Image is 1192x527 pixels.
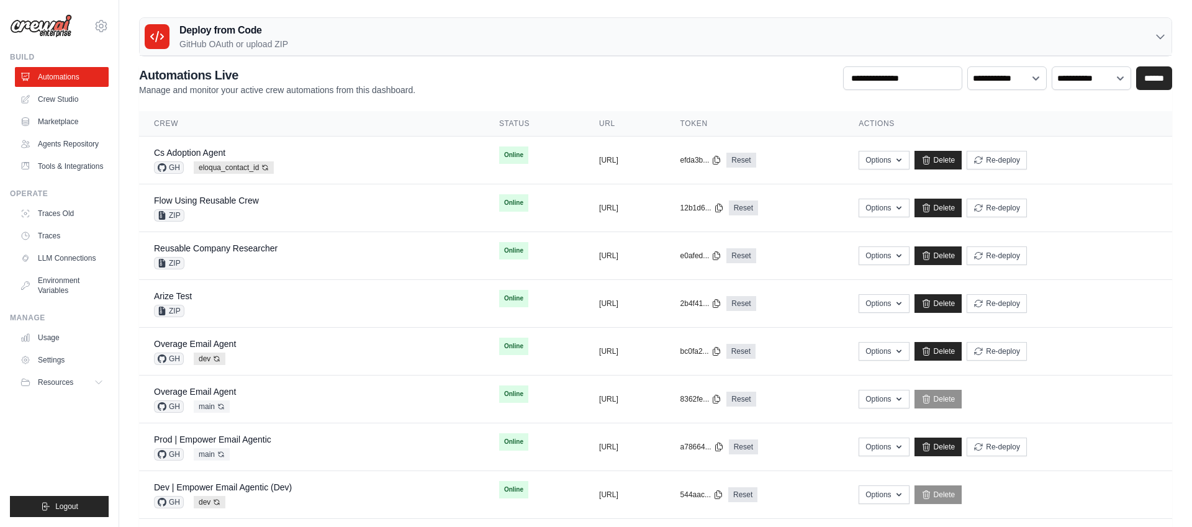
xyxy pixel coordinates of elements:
th: Crew [139,111,484,137]
th: Status [484,111,584,137]
span: Online [499,481,528,498]
button: bc0fa2... [680,346,721,356]
a: Reset [726,248,756,263]
a: Reset [726,344,756,359]
button: 12b1d6... [680,203,724,213]
div: Build [10,52,109,62]
span: GH [154,448,184,461]
div: Manage [10,313,109,323]
a: Delete [914,438,962,456]
a: LLM Connections [15,248,109,268]
a: Overage Email Agent [154,339,236,349]
a: Agents Repository [15,134,109,154]
a: Dev | Empower Email Agentic (Dev) [154,482,292,492]
button: efda3b... [680,155,722,165]
a: Delete [914,246,962,265]
a: Traces [15,226,109,246]
a: Automations [15,67,109,87]
th: Token [666,111,844,137]
a: Settings [15,350,109,370]
a: Delete [914,199,962,217]
span: Online [499,194,528,212]
span: GH [154,496,184,508]
a: Delete [914,485,962,504]
div: Operate [10,189,109,199]
a: Delete [914,151,962,169]
a: Traces Old [15,204,109,223]
span: Online [499,385,528,403]
a: Flow Using Reusable Crew [154,196,259,205]
button: Re-deploy [967,151,1027,169]
a: Crew Studio [15,89,109,109]
a: Arize Test [154,291,192,301]
span: Online [499,146,528,164]
button: 2b4f41... [680,299,722,309]
p: GitHub OAuth or upload ZIP [179,38,288,50]
span: GH [154,353,184,365]
a: Cs Adoption Agent [154,148,225,158]
button: Options [859,485,909,504]
span: Resources [38,377,73,387]
span: eloqua_contact_id [194,161,274,174]
a: Reset [728,487,757,502]
a: Reset [726,153,756,168]
span: GH [154,161,184,174]
iframe: Chat Widget [1130,467,1192,527]
button: Options [859,199,909,217]
span: ZIP [154,257,184,269]
span: main [194,400,230,413]
button: Logout [10,496,109,517]
button: Resources [15,372,109,392]
p: Manage and monitor your active crew automations from this dashboard. [139,84,415,96]
th: Actions [844,111,1172,137]
a: Prod | Empower Email Agentic [154,435,271,444]
button: Options [859,342,909,361]
a: Reset [726,392,756,407]
span: main [194,448,230,461]
span: Online [499,433,528,451]
a: Overage Email Agent [154,387,236,397]
a: Reset [726,296,756,311]
button: Re-deploy [967,199,1027,217]
button: Options [859,246,909,265]
button: 544aac... [680,490,723,500]
button: a78664... [680,442,724,452]
span: Online [499,338,528,355]
button: Options [859,294,909,313]
span: Online [499,290,528,307]
button: 8362fe... [680,394,722,404]
img: Logo [10,14,72,38]
button: Re-deploy [967,438,1027,456]
span: GH [154,400,184,413]
button: Options [859,151,909,169]
span: ZIP [154,305,184,317]
button: Options [859,390,909,408]
a: Environment Variables [15,271,109,300]
span: dev [194,353,225,365]
a: Tools & Integrations [15,156,109,176]
span: ZIP [154,209,184,222]
a: Usage [15,328,109,348]
span: dev [194,496,225,508]
button: Re-deploy [967,294,1027,313]
button: e0afed... [680,251,722,261]
a: Delete [914,342,962,361]
span: Online [499,242,528,259]
a: Reset [729,200,758,215]
h2: Automations Live [139,66,415,84]
th: URL [584,111,666,137]
button: Options [859,438,909,456]
span: Logout [55,502,78,511]
button: Re-deploy [967,342,1027,361]
a: Reusable Company Researcher [154,243,278,253]
a: Marketplace [15,112,109,132]
a: Reset [729,439,758,454]
a: Delete [914,294,962,313]
a: Delete [914,390,962,408]
button: Re-deploy [967,246,1027,265]
h3: Deploy from Code [179,23,288,38]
